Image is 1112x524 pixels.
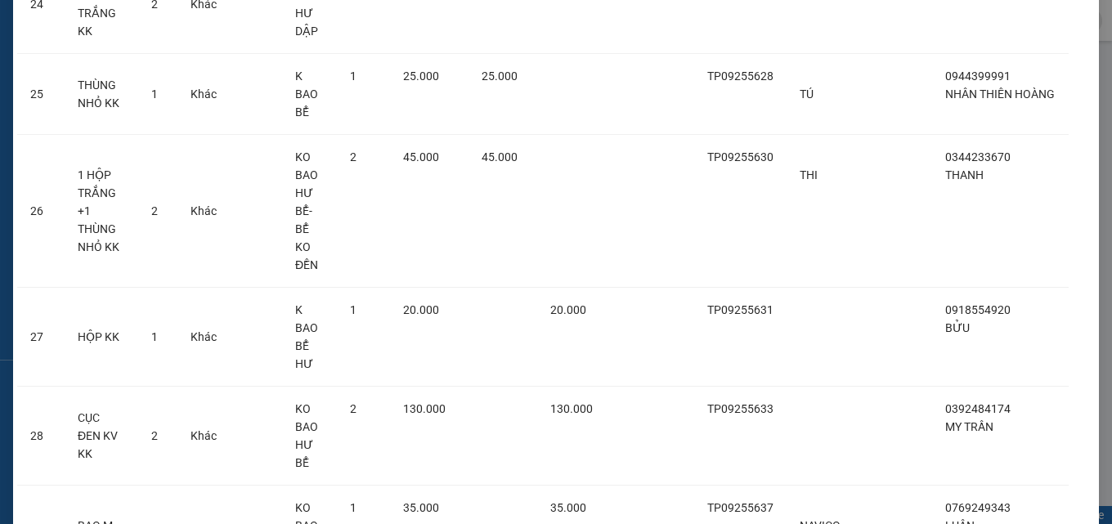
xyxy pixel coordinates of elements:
td: Khác [177,135,230,288]
span: 0769249343 [945,501,1011,514]
span: 45.000 [403,150,439,163]
span: 130.000 [403,402,446,415]
span: 0392484174 [945,402,1011,415]
td: 27 [17,288,65,387]
span: TP09255630 [707,150,773,163]
span: 2 [350,402,356,415]
td: HỘP KK [65,288,138,387]
span: K BAO BỂ HƯ [295,303,318,370]
span: KO BAO HƯ BỂ [295,402,318,469]
span: MY TRẦN [945,420,993,433]
span: 20.000 [550,303,586,316]
span: K BAO BỂ [295,69,318,119]
span: 2 [151,429,158,442]
span: 2 [151,204,158,217]
span: BỬU [945,321,970,334]
span: THI [800,168,818,181]
td: 1 HỘP TRẮNG +1 THÙNG NHỎ KK [65,135,138,288]
td: Khác [177,288,230,387]
td: 26 [17,135,65,288]
span: TP09255628 [707,69,773,83]
span: THANH [945,168,984,181]
span: 35.000 [403,501,439,514]
td: Khác [177,54,230,135]
td: THÙNG NHỎ KK [65,54,138,135]
span: 20.000 [403,303,439,316]
span: 1 [350,69,356,83]
td: 28 [17,387,65,486]
span: 130.000 [550,402,593,415]
span: 0944399991 [945,69,1011,83]
span: 1 [350,303,356,316]
td: CỤC ĐEN KV KK [65,387,138,486]
span: 2 [350,150,356,163]
td: Khác [177,387,230,486]
span: 35.000 [550,501,586,514]
span: TP09255631 [707,303,773,316]
span: 1 [350,501,356,514]
span: TP09255637 [707,501,773,514]
span: 1 [151,87,158,101]
span: 0918554920 [945,303,1011,316]
span: 0344233670 [945,150,1011,163]
td: 25 [17,54,65,135]
span: 1 [151,330,158,343]
span: 25.000 [482,69,518,83]
span: TÚ [800,87,814,101]
span: 25.000 [403,69,439,83]
span: TP09255633 [707,402,773,415]
span: KO BAO HƯ BỂ- BỂ KO ĐỀN [295,150,318,271]
span: NHÂN THIÊN HOÀNG [945,87,1055,101]
span: 45.000 [482,150,518,163]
